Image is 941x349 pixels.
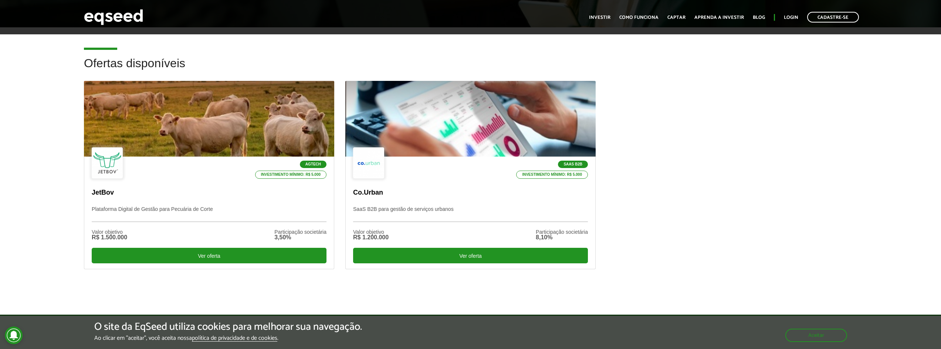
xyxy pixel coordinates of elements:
[353,206,588,222] p: SaaS B2B para gestão de serviços urbanos
[353,189,588,197] p: Co.Urban
[84,7,143,27] img: EqSeed
[92,206,326,222] p: Plataforma Digital de Gestão para Pecuária de Corte
[353,235,389,240] div: R$ 1.200.000
[667,15,686,20] a: Captar
[589,15,610,20] a: Investir
[84,57,857,81] h2: Ofertas disponíveis
[753,15,765,20] a: Blog
[345,81,596,269] a: SaaS B2B Investimento mínimo: R$ 5.000 Co.Urban SaaS B2B para gestão de serviços urbanos Valor ob...
[255,171,327,179] p: Investimento mínimo: R$ 5.000
[353,229,389,235] div: Valor objetivo
[300,161,326,168] p: Agtech
[94,321,362,333] h5: O site da EqSeed utiliza cookies para melhorar sua navegação.
[694,15,744,20] a: Aprenda a investir
[785,329,847,342] button: Aceitar
[784,15,798,20] a: Login
[84,81,334,269] a: Agtech Investimento mínimo: R$ 5.000 JetBov Plataforma Digital de Gestão para Pecuária de Corte V...
[274,229,326,235] div: Participação societária
[192,335,277,342] a: política de privacidade e de cookies
[274,235,326,240] div: 3,50%
[807,12,859,23] a: Cadastre-se
[619,15,659,20] a: Como funciona
[353,248,588,263] div: Ver oferta
[92,235,127,240] div: R$ 1.500.000
[536,235,588,240] div: 8,10%
[558,161,588,168] p: SaaS B2B
[92,248,326,263] div: Ver oferta
[92,189,326,197] p: JetBov
[536,229,588,235] div: Participação societária
[516,171,588,179] p: Investimento mínimo: R$ 5.000
[94,335,362,342] p: Ao clicar em "aceitar", você aceita nossa .
[92,229,127,235] div: Valor objetivo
